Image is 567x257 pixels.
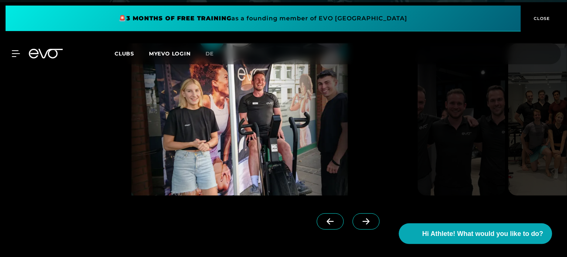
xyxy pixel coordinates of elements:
span: Clubs [115,50,134,57]
img: evofitness [65,44,415,196]
span: CLOSE [532,15,550,22]
button: CLOSE [521,6,561,31]
img: evofitness [418,44,505,196]
a: MYEVO LOGIN [149,50,191,57]
span: de [206,50,214,57]
span: Hi Athlete! What would you like to do? [422,229,543,239]
button: Hi Athlete! What would you like to do? [399,223,552,244]
a: de [206,50,223,58]
a: Clubs [115,50,149,57]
